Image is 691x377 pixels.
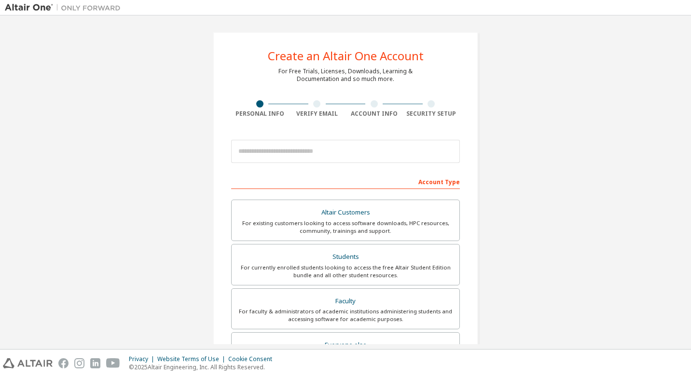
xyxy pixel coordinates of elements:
div: Altair Customers [237,206,454,219]
div: Account Info [345,110,403,118]
img: youtube.svg [106,358,120,368]
img: facebook.svg [58,358,69,368]
div: Privacy [129,355,157,363]
img: instagram.svg [74,358,84,368]
img: altair_logo.svg [3,358,53,368]
div: Personal Info [231,110,289,118]
div: Security Setup [403,110,460,118]
p: © 2025 Altair Engineering, Inc. All Rights Reserved. [129,363,278,371]
div: Students [237,250,454,264]
div: For Free Trials, Licenses, Downloads, Learning & Documentation and so much more. [278,67,413,83]
img: linkedin.svg [90,358,100,368]
div: Everyone else [237,338,454,352]
div: Cookie Consent [228,355,278,363]
div: For currently enrolled students looking to access the free Altair Student Edition bundle and all ... [237,264,454,279]
div: Create an Altair One Account [268,50,424,62]
div: Verify Email [289,110,346,118]
div: For faculty & administrators of academic institutions administering students and accessing softwa... [237,308,454,323]
img: Altair One [5,3,125,13]
div: Website Terms of Use [157,355,228,363]
div: For existing customers looking to access software downloads, HPC resources, community, trainings ... [237,219,454,235]
div: Faculty [237,295,454,308]
div: Account Type [231,174,460,189]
